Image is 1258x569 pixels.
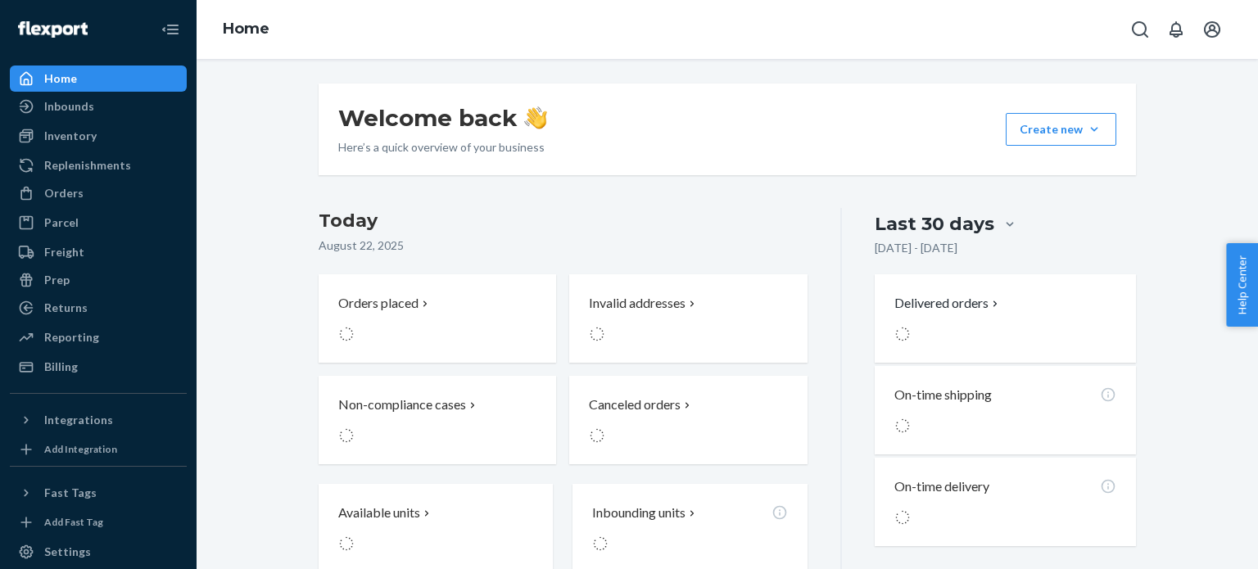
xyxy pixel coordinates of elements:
div: Freight [44,244,84,260]
div: Settings [44,544,91,560]
div: Replenishments [44,157,131,174]
p: Canceled orders [589,395,681,414]
button: Invalid addresses [569,274,807,363]
div: Add Fast Tag [44,515,103,529]
div: Returns [44,300,88,316]
button: Non-compliance cases [319,376,556,464]
p: On-time shipping [894,386,992,404]
a: Add Fast Tag [10,513,187,532]
div: Fast Tags [44,485,97,501]
a: Home [10,65,187,92]
button: Integrations [10,407,187,433]
img: Flexport logo [18,21,88,38]
div: Orders [44,185,84,201]
p: Inbounding units [592,504,686,522]
p: Non-compliance cases [338,395,466,414]
a: Freight [10,239,187,265]
ol: breadcrumbs [210,6,283,53]
p: Orders placed [338,294,419,313]
button: Canceled orders [569,376,807,464]
a: Home [223,20,269,38]
p: Here’s a quick overview of your business [338,139,547,156]
h1: Welcome back [338,103,547,133]
div: Inventory [44,128,97,144]
a: Inbounds [10,93,187,120]
button: Help Center [1226,243,1258,327]
a: Parcel [10,210,187,236]
button: Fast Tags [10,480,187,506]
p: Invalid addresses [589,294,686,313]
div: Reporting [44,329,99,345]
a: Billing [10,354,187,380]
div: Add Integration [44,442,117,456]
a: Returns [10,295,187,321]
a: Prep [10,267,187,293]
button: Open notifications [1160,13,1192,46]
h3: Today [319,208,808,234]
img: hand-wave emoji [524,106,547,129]
div: Parcel [44,215,79,231]
div: Integrations [44,412,113,428]
button: Create new [1006,113,1116,146]
a: Reporting [10,324,187,350]
p: On-time delivery [894,477,989,496]
a: Settings [10,539,187,565]
div: Billing [44,359,78,375]
a: Inventory [10,123,187,149]
button: Open Search Box [1124,13,1156,46]
div: Inbounds [44,98,94,115]
button: Delivered orders [894,294,1002,313]
div: Home [44,70,77,87]
a: Orders [10,180,187,206]
button: Close Navigation [154,13,187,46]
div: Last 30 days [875,211,994,237]
p: [DATE] - [DATE] [875,240,957,256]
button: Open account menu [1196,13,1229,46]
a: Add Integration [10,440,187,459]
p: August 22, 2025 [319,237,808,254]
p: Available units [338,504,420,522]
button: Orders placed [319,274,556,363]
div: Prep [44,272,70,288]
a: Replenishments [10,152,187,178]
